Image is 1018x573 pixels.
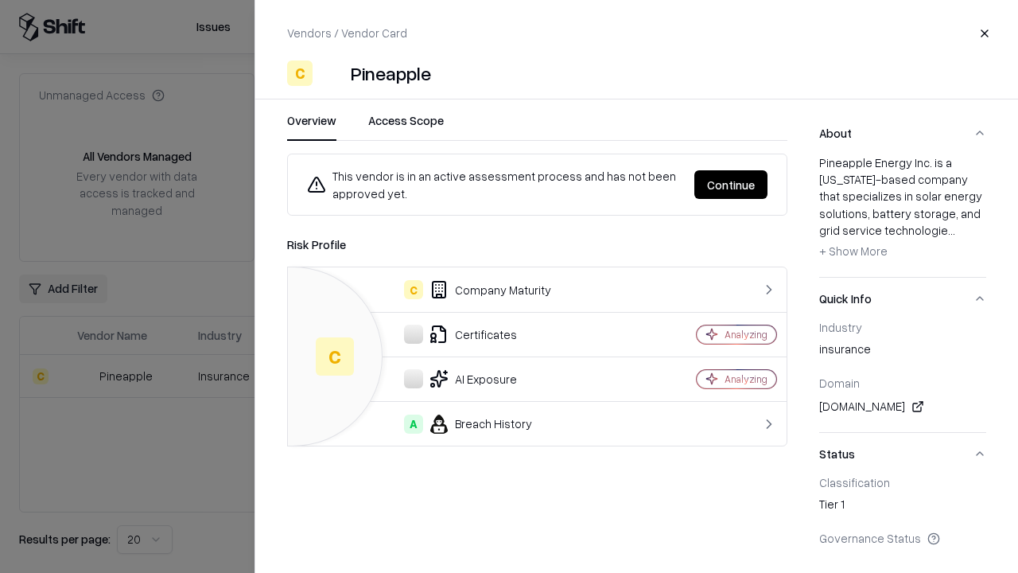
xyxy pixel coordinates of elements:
span: ... [948,223,955,237]
div: Classification [819,475,986,489]
div: Tier 1 [819,496,986,518]
button: Continue [694,170,767,199]
button: Access Scope [368,112,444,141]
div: Risk Profile [287,235,787,254]
div: A [404,415,423,434]
div: Analyzing [725,372,767,386]
div: [DOMAIN_NAME] [819,397,986,416]
div: AI Exposure [301,369,641,388]
div: Industry [819,320,986,334]
div: Pineapple Energy Inc. is a [US_STATE]-based company that specializes in solar energy solutions, b... [819,154,986,264]
div: Domain [819,376,986,390]
button: Overview [287,112,336,141]
p: Vendors / Vendor Card [287,25,407,41]
button: + Show More [819,239,888,264]
div: C [404,280,423,299]
span: + Show More [819,244,888,258]
div: This vendor is in an active assessment process and has not been approved yet. [307,167,682,202]
div: Pineapple [351,60,431,86]
div: Quick Info [819,320,986,432]
div: Breach History [301,415,641,434]
div: insurance [819,341,986,363]
div: C [287,60,313,86]
div: Company Maturity [301,280,641,299]
img: Pineapple [319,60,344,86]
button: Status [819,433,986,475]
div: Certificates [301,325,641,344]
button: About [819,112,986,154]
div: Analyzing [725,328,767,341]
div: C [316,337,354,376]
div: About [819,154,986,277]
div: Governance Status [819,531,986,545]
button: Quick Info [819,278,986,320]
